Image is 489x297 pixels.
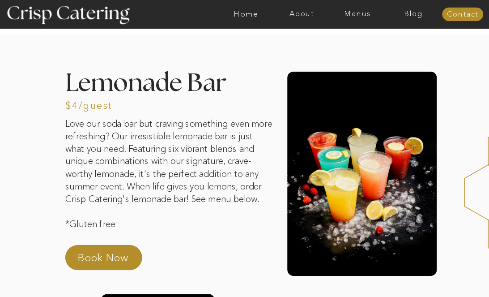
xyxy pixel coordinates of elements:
[274,10,330,18] a: About
[65,118,273,245] p: Love our soda bar but craving something even more refreshing? Our irresistible lemonade bar is ju...
[337,156,489,263] iframe: podium webchat widget prompt
[400,252,489,297] iframe: podium webchat widget bubble
[442,11,483,19] a: Contact
[77,250,149,270] a: Book Now
[386,10,442,18] a: Blog
[218,10,274,18] a: Home
[65,72,281,93] h2: Lemonade Bar
[65,100,112,108] h3: $4/guest
[330,10,386,18] a: Menus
